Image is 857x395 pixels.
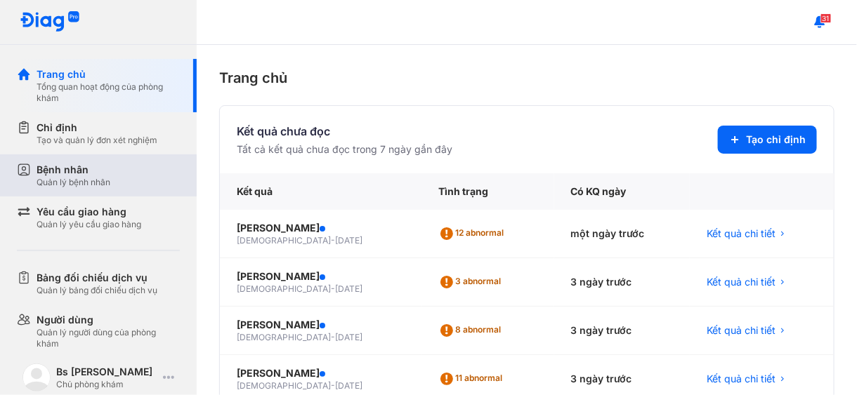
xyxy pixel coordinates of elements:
[237,380,331,391] span: [DEMOGRAPHIC_DATA]
[820,13,832,23] span: 31
[554,307,691,355] div: 3 ngày trước
[331,332,335,342] span: -
[219,67,835,88] div: Trang chủ
[37,327,180,349] div: Quản lý người dùng của phòng khám
[37,81,180,104] div: Tổng quan hoạt động của phòng khám
[237,269,405,283] div: [PERSON_NAME]
[707,372,776,386] span: Kết quả chi tiết
[438,271,506,293] div: 3 abnormal
[335,380,362,391] span: [DATE]
[37,285,157,296] div: Quản lý bảng đối chiếu dịch vụ
[237,332,331,342] span: [DEMOGRAPHIC_DATA]
[237,366,405,380] div: [PERSON_NAME]
[237,235,331,246] span: [DEMOGRAPHIC_DATA]
[331,235,335,246] span: -
[335,332,362,342] span: [DATE]
[335,235,362,246] span: [DATE]
[438,368,508,390] div: 11 abnormal
[331,283,335,294] span: -
[37,67,180,81] div: Trang chủ
[237,318,405,332] div: [PERSON_NAME]
[56,365,157,379] div: Bs [PERSON_NAME]
[707,275,776,289] span: Kết quả chi tiết
[237,283,331,294] span: [DEMOGRAPHIC_DATA]
[335,283,362,294] span: [DATE]
[746,133,806,147] span: Tạo chỉ định
[438,222,509,245] div: 12 abnormal
[37,163,110,177] div: Bệnh nhân
[37,177,110,188] div: Quản lý bệnh nhân
[707,227,776,241] span: Kết quả chi tiết
[237,123,452,140] div: Kết quả chưa đọc
[718,126,817,154] button: Tạo chỉ định
[37,135,157,146] div: Tạo và quản lý đơn xét nghiệm
[707,323,776,337] span: Kết quả chi tiết
[237,142,452,156] div: Tất cả kết quả chưa đọc trong 7 ngày gần đây
[554,258,691,307] div: 3 ngày trước
[37,271,157,285] div: Bảng đối chiếu dịch vụ
[20,11,80,33] img: logo
[554,173,691,210] div: Có KQ ngày
[56,379,157,390] div: Chủ phòng khám
[421,173,554,210] div: Tình trạng
[331,380,335,391] span: -
[37,205,141,219] div: Yêu cầu giao hàng
[237,221,405,235] div: [PERSON_NAME]
[37,219,141,230] div: Quản lý yêu cầu giao hàng
[438,319,506,342] div: 8 abnormal
[37,121,157,135] div: Chỉ định
[22,363,51,391] img: logo
[37,313,180,327] div: Người dùng
[220,173,421,210] div: Kết quả
[554,210,691,258] div: một ngày trước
